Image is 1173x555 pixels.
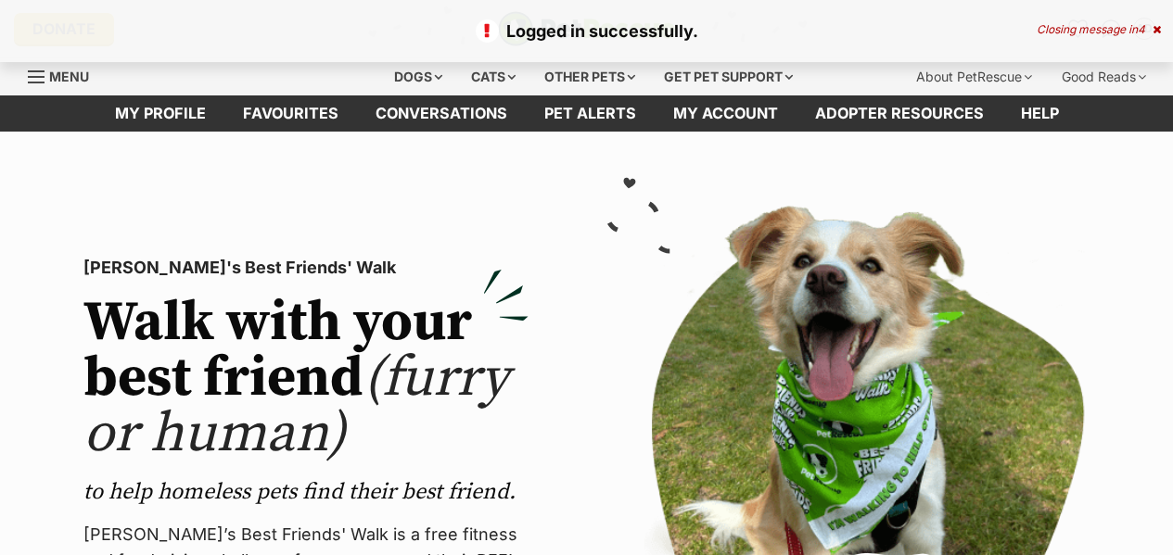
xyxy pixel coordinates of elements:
a: Help [1002,95,1077,132]
a: Pet alerts [526,95,655,132]
span: (furry or human) [83,344,509,469]
div: Cats [458,58,529,95]
a: conversations [357,95,526,132]
p: to help homeless pets find their best friend. [83,477,529,507]
div: Good Reads [1049,58,1159,95]
a: My profile [96,95,224,132]
div: About PetRescue [903,58,1045,95]
div: Get pet support [651,58,806,95]
div: Other pets [531,58,648,95]
a: Menu [28,58,102,92]
h2: Walk with your best friend [83,296,529,462]
span: Menu [49,69,89,84]
p: [PERSON_NAME]'s Best Friends' Walk [83,255,529,281]
a: My account [655,95,797,132]
a: Favourites [224,95,357,132]
a: Adopter resources [797,95,1002,132]
div: Dogs [381,58,455,95]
